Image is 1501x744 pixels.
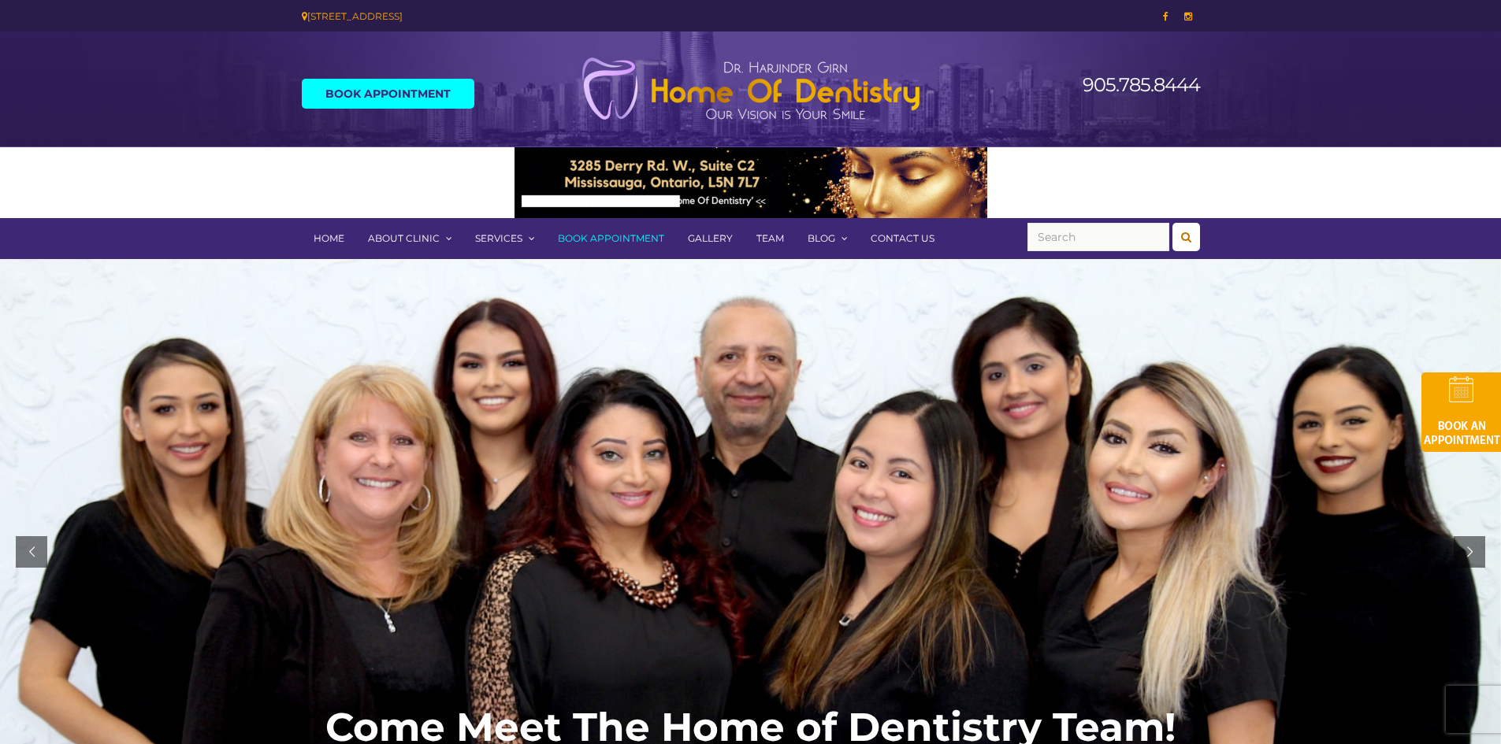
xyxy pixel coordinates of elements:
div: [STREET_ADDRESS] [302,8,739,24]
img: Home of Dentistry [574,57,928,121]
a: Gallery [676,218,745,259]
div: Come Meet The Home of Dentistry Team! [325,719,1176,736]
a: Book Appointment [546,218,676,259]
a: Home [302,218,356,259]
a: Blog [796,218,859,259]
a: Services [463,218,546,259]
img: Medspa-Banner-Virtual-Consultation-2-1.gif [515,147,987,218]
a: Book Appointment [302,79,474,109]
a: About Clinic [356,218,463,259]
input: Search [1027,223,1169,251]
img: book-an-appointment-hod-gld.png [1421,372,1501,452]
a: 905.785.8444 [1083,73,1200,96]
a: Contact Us [859,218,946,259]
a: Team [745,218,796,259]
